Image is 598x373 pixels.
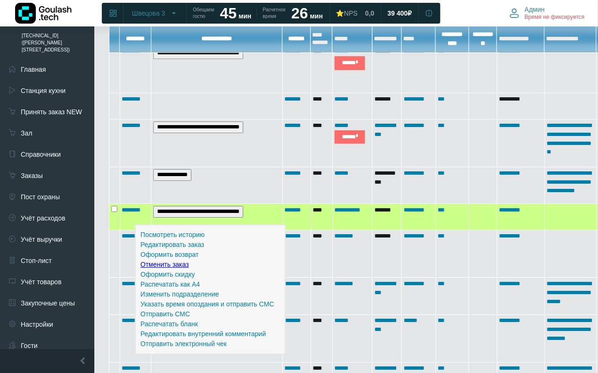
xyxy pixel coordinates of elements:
[408,9,412,17] span: ₽
[187,5,328,22] a: Обещаем гостю 45 мин Расчетное время 26 мин
[141,241,204,248] a: Редактировать заказ
[388,9,408,17] span: 39 400
[141,231,205,238] a: Посмотреть историю
[141,261,189,268] a: Отменить заказ
[365,9,374,17] span: 0,0
[336,9,358,17] div: ⭐
[141,310,190,318] a: Отправить СМС
[15,3,72,24] img: Логотип компании Goulash.tech
[220,5,237,22] strong: 45
[141,290,219,298] a: Изменить подразделение
[141,340,227,348] a: Отправить электронный чек
[141,271,195,278] a: Оформить скидку
[504,3,590,23] button: Админ Время не фиксируется
[141,300,274,308] a: Указать время опоздания и отправить СМС
[382,5,418,22] a: 39 400 ₽
[132,9,165,17] span: Швецова 3
[525,5,545,14] span: Админ
[141,320,198,328] a: Распечатать бланк
[291,5,308,22] strong: 26
[310,12,323,20] span: мин
[141,330,266,338] a: Редактировать внутренний комментарий
[141,280,200,288] a: Распечатать как А4
[141,251,199,258] a: Оформить возврат
[344,9,358,17] span: NPS
[126,6,183,21] button: Швецова 3
[331,5,380,22] a: ⭐NPS 0,0
[525,14,585,21] span: Время не фиксируется
[239,12,251,20] span: мин
[193,7,214,20] span: Обещаем гостю
[263,7,285,20] span: Расчетное время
